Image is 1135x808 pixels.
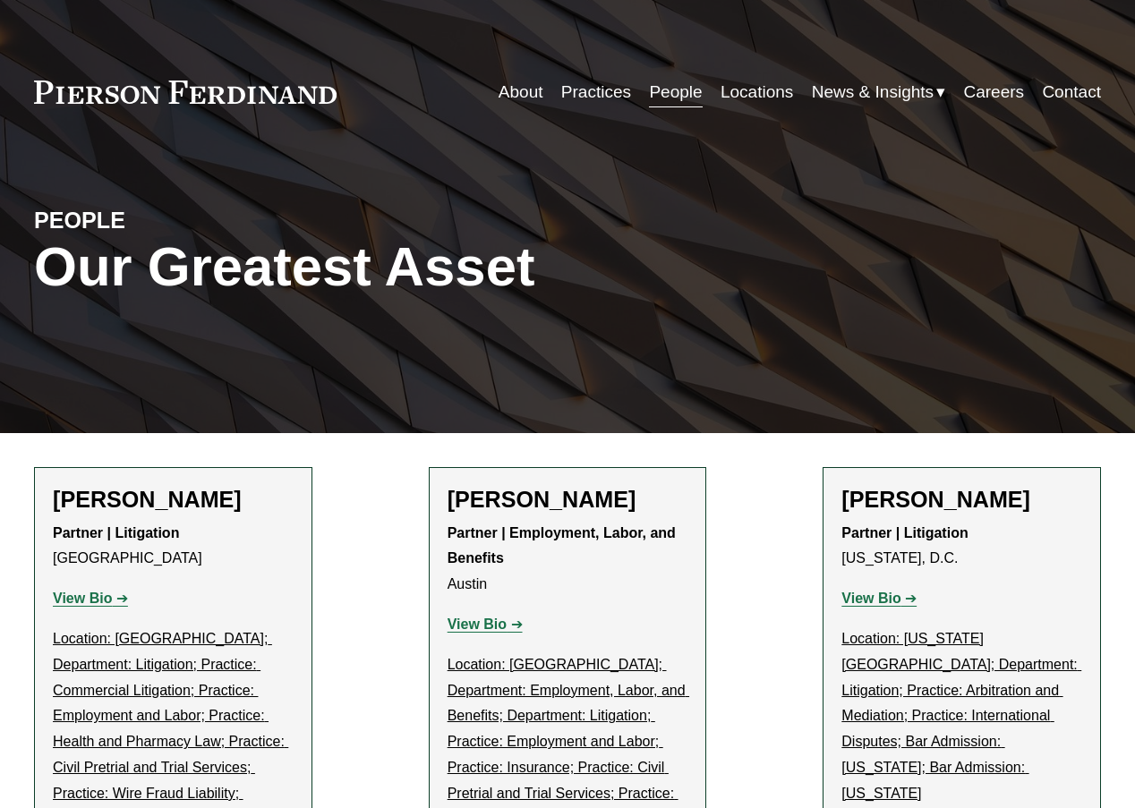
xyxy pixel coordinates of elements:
strong: View Bio [53,591,112,606]
p: [US_STATE], D.C. [841,521,1082,573]
a: Contact [1042,75,1101,109]
a: View Bio [448,617,523,632]
strong: Partner | Employment, Labor, and Benefits [448,525,680,566]
a: folder dropdown [812,75,945,109]
a: View Bio [841,591,917,606]
span: News & Insights [812,77,934,107]
p: [GEOGRAPHIC_DATA] [53,521,294,573]
strong: Partner | Litigation [53,525,179,540]
a: People [649,75,702,109]
a: Practices [561,75,631,109]
strong: View Bio [448,617,507,632]
h2: [PERSON_NAME] [448,486,688,513]
h1: Our Greatest Asset [34,235,746,299]
h4: PEOPLE [34,207,301,235]
h2: [PERSON_NAME] [53,486,294,513]
strong: View Bio [841,591,900,606]
p: Austin [448,521,688,598]
h2: [PERSON_NAME] [841,486,1082,513]
a: About [499,75,543,109]
a: View Bio [53,591,128,606]
a: Careers [963,75,1024,109]
strong: Partner | Litigation [841,525,968,540]
u: Location: [US_STATE][GEOGRAPHIC_DATA]; Department: Litigation; Practice: Arbitration and Mediatio... [841,631,1081,801]
a: Locations [721,75,793,109]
